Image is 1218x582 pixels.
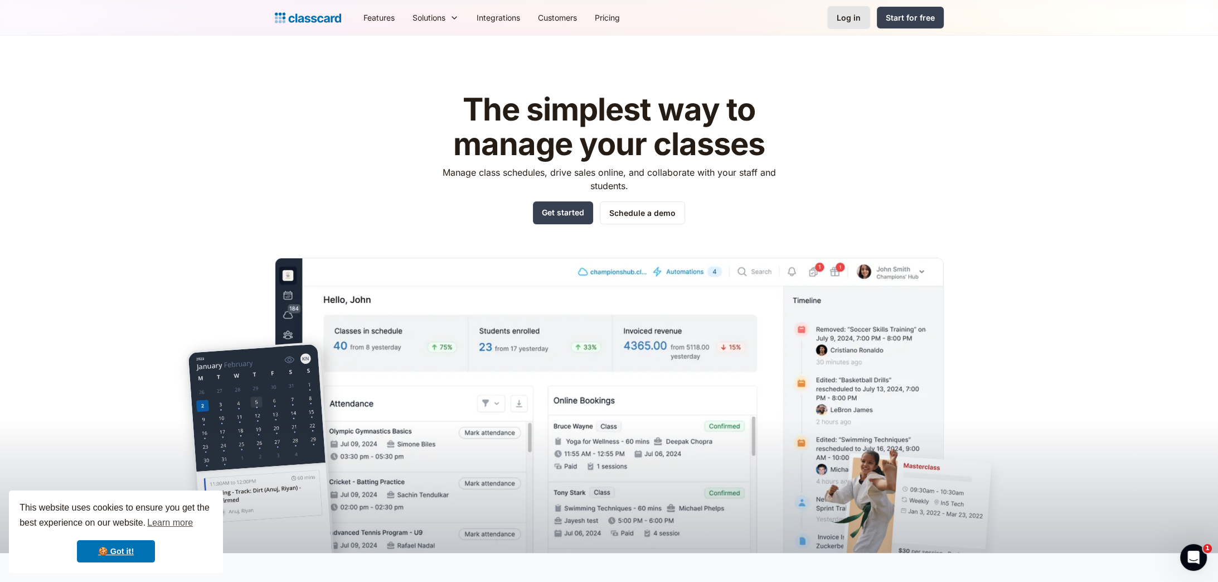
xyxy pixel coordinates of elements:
a: learn more about cookies [145,514,195,531]
p: Manage class schedules, drive sales online, and collaborate with your staff and students. [432,166,786,193]
a: Get started [533,201,593,224]
div: Log in [837,12,861,23]
a: dismiss cookie message [77,540,155,562]
div: Start for free [886,12,935,23]
a: Schedule a demo [600,201,685,224]
div: cookieconsent [9,490,223,573]
span: This website uses cookies to ensure you get the best experience on our website. [20,501,212,531]
div: Solutions [413,12,445,23]
h1: The simplest way to manage your classes [432,93,786,161]
a: Pricing [586,5,629,30]
iframe: Intercom live chat [1180,544,1207,571]
a: Integrations [468,5,529,30]
a: Customers [529,5,586,30]
a: home [275,10,341,26]
a: Start for free [877,7,944,28]
a: Log in [827,6,870,29]
a: Features [355,5,404,30]
div: Solutions [404,5,468,30]
span: 1 [1203,544,1212,553]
